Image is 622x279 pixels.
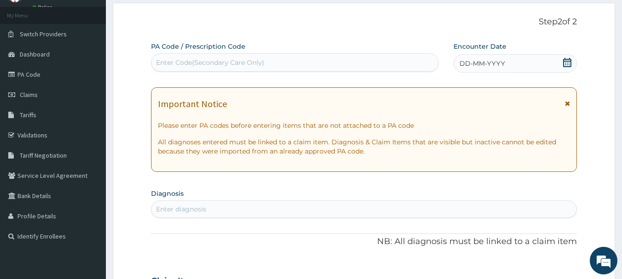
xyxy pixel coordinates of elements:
p: Please enter PA codes before entering items that are not attached to a PA code [158,121,570,130]
label: PA Code / Prescription Code [151,42,245,51]
label: Diagnosis [151,189,184,198]
label: Encounter Date [453,42,506,51]
div: Minimize live chat window [151,5,173,27]
span: DD-MM-YYYY [459,59,505,68]
img: d_794563401_company_1708531726252_794563401 [17,46,37,69]
span: We're online! [53,82,127,175]
textarea: Type your message and hit 'Enter' [5,183,175,216]
span: Claims [20,91,38,99]
div: Chat with us now [48,51,155,63]
div: Enter diagnosis [156,205,206,214]
div: Enter Code(Secondary Care Only) [156,58,264,67]
span: Dashboard [20,50,50,58]
p: All diagnoses entered must be linked to a claim item. Diagnosis & Claim Items that are visible bu... [158,137,570,156]
span: Tariffs [20,111,36,119]
h1: Important Notice [158,99,227,109]
span: Switch Providers [20,30,67,38]
span: Tariff Negotiation [20,151,67,159]
p: Step 2 of 2 [151,17,577,27]
p: NB: All diagnosis must be linked to a claim item [151,236,577,248]
a: Online [32,4,54,11]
